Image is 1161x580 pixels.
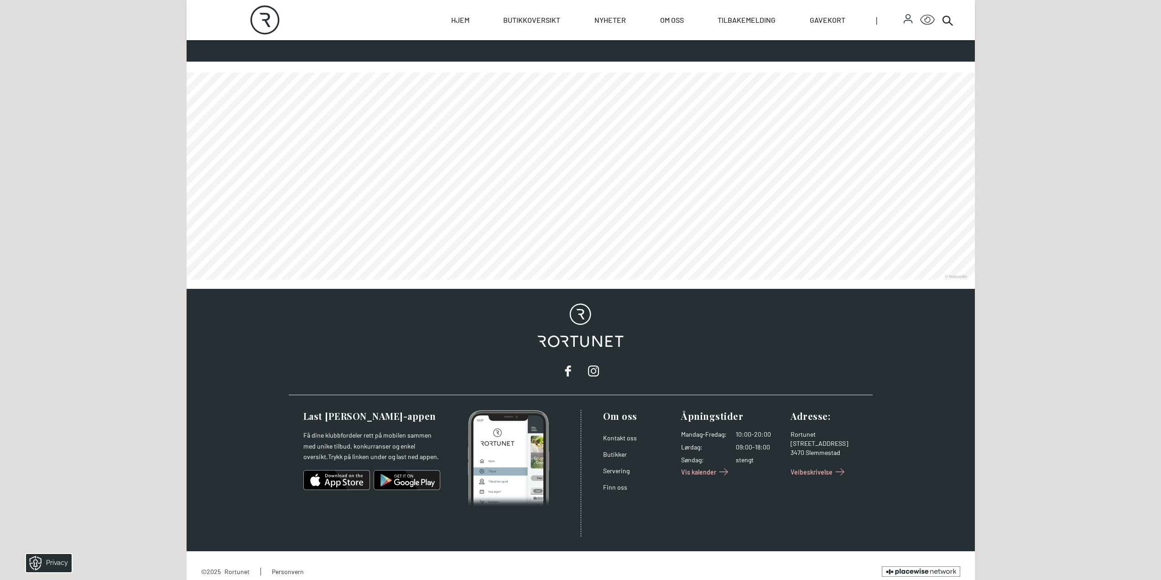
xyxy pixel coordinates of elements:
[736,443,783,452] dd: 09:00-18:00
[791,467,833,477] span: Veibeskrivelse
[791,465,847,479] a: Veibeskrivelse
[681,430,727,439] dt: Mandag - Fredag :
[303,430,440,462] p: Få dine klubbfordeler rett på mobilen sammen med unike tilbud, konkurranser og enkel oversikt.Try...
[681,410,783,423] h3: Åpningstider
[303,410,440,423] h3: Last [PERSON_NAME]-appen
[603,410,674,423] h3: Om oss
[791,439,862,448] div: [STREET_ADDRESS]
[882,566,960,577] a: Brought to you by the Placewise Network
[603,467,630,475] a: Servering
[791,410,862,423] h3: Adresse :
[201,567,250,576] li: © Rortunet
[603,450,627,458] a: Butikker
[758,202,781,207] div: © Mappedin
[559,362,577,380] a: facebook
[603,483,627,491] a: Finn oss
[260,568,304,575] a: Personvern
[603,434,637,442] a: Kontakt oss
[207,567,221,576] span: 2025
[681,465,731,479] a: Vis kalender
[791,430,862,439] div: Rortunet
[920,13,935,27] button: Open Accessibility Menu
[374,469,440,491] img: android
[806,449,840,456] span: Slemmestad
[756,200,788,207] details: Attribution
[468,410,549,507] img: Photo of mobile app home screen
[303,469,370,491] img: ios
[584,362,603,380] a: instagram
[681,467,716,477] span: Vis kalender
[736,455,783,465] dd: stengt
[9,551,83,575] iframe: Manage Preferences
[681,443,727,452] dt: Lørdag :
[791,449,804,456] span: 3470
[681,455,727,465] dt: Søndag :
[736,430,783,439] dd: 10:00-20:00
